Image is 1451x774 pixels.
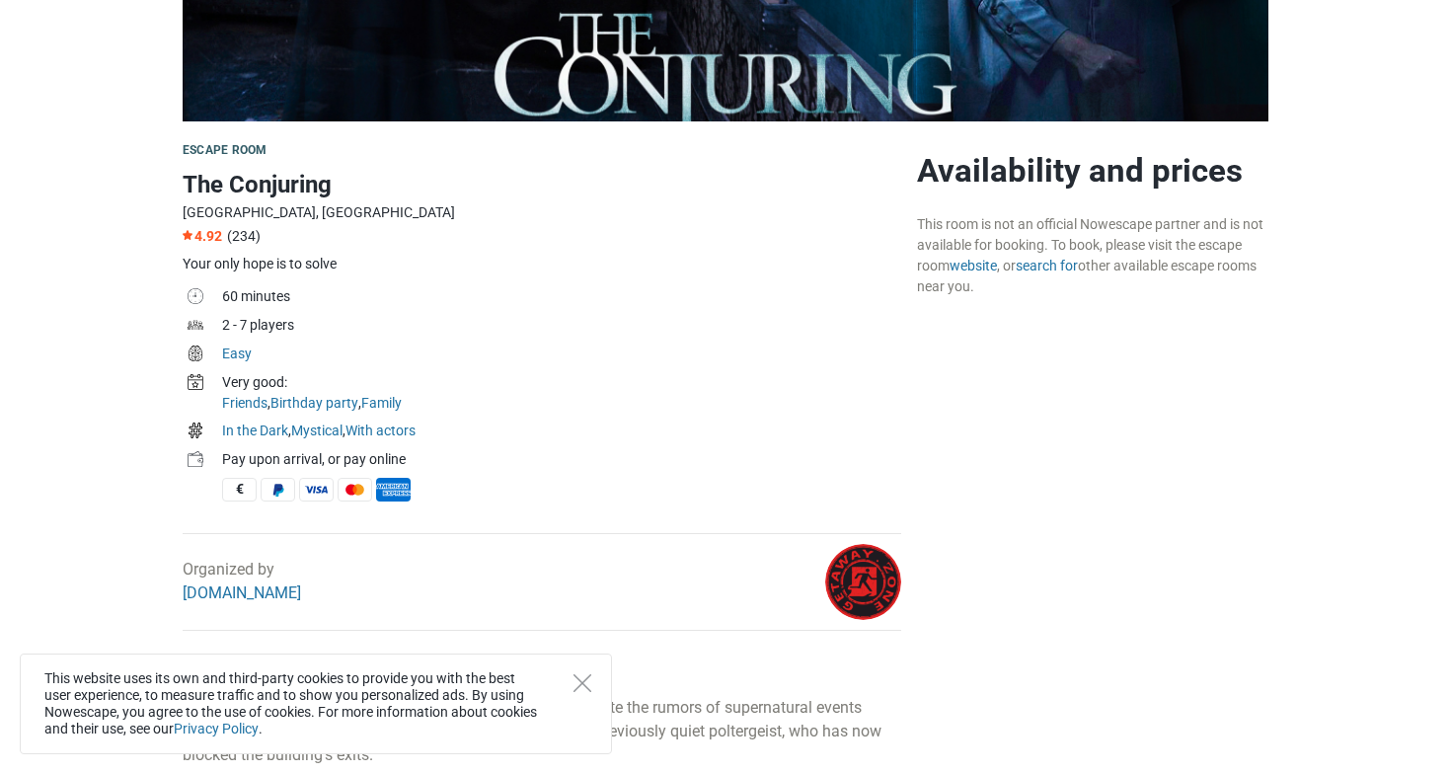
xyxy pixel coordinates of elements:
[338,478,372,502] span: MasterCard
[261,478,295,502] span: PayPal
[573,674,591,692] button: Close
[291,423,343,438] a: Mystical
[236,481,244,497] font: €
[267,395,270,411] font: ,
[950,258,997,273] a: website
[183,171,332,198] font: The Conjuring
[183,204,455,220] font: [GEOGRAPHIC_DATA], [GEOGRAPHIC_DATA]
[44,670,537,736] font: This website uses its own and third-party cookies to provide you with the best user experience, t...
[174,721,259,736] a: Privacy Policy
[288,423,291,438] font: ,
[361,395,402,411] a: Family
[343,423,345,438] font: ,
[183,560,274,579] font: Organized by
[345,423,416,438] a: With actors
[917,216,1263,273] font: This room is not an official Nowescape partner and is not available for booking. To book, please ...
[222,478,257,502] span: Cash
[183,698,881,764] font: You are an investigative team sent by the Vatican to investigate the rumors of supernatural event...
[183,583,301,602] a: [DOMAIN_NAME]
[299,478,334,502] span: Visa
[183,256,337,271] font: Your only hope is to solve
[825,544,901,620] img: 45fbc6d3e05ebd93l.png
[917,151,1243,190] font: Availability and prices
[259,721,263,736] font: .
[222,317,294,333] font: 2 - 7 players
[194,229,222,245] font: 4.92
[222,288,290,304] font: 60 minutes
[1016,258,1078,273] a: search for
[222,346,252,361] a: Easy
[917,258,1257,294] font: other available escape rooms near you.
[222,423,288,438] a: In the Dark
[358,395,361,411] font: ,
[183,230,192,240] img: Star
[183,143,267,157] font: Escape room
[376,478,411,502] span: American Express
[222,395,267,411] a: Friends
[270,395,358,411] a: Birthday party
[222,451,406,467] font: Pay upon arrival, or pay online
[997,258,1016,273] font: , or
[222,374,287,390] font: Very good:
[227,229,261,245] font: (234)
